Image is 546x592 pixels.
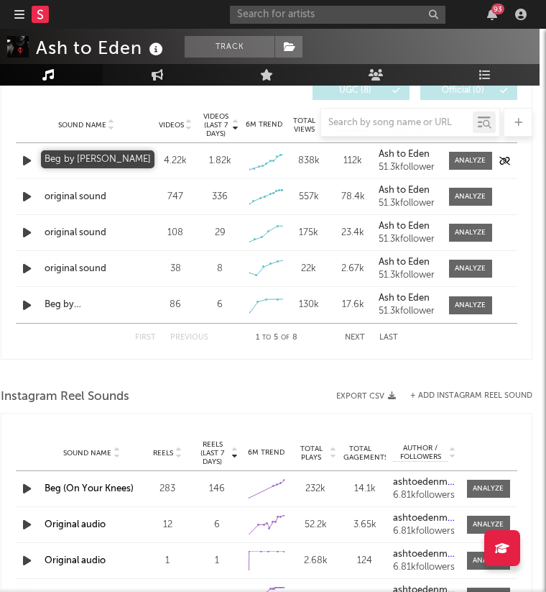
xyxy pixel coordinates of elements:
a: ashtoedenmusic [393,478,456,488]
div: 86 [157,298,194,312]
div: 93 [491,4,504,14]
strong: ashtoedenmusic [393,550,465,559]
strong: ashtoedenmusic [393,478,465,487]
div: 124 [343,554,386,568]
span: Total Engagements [333,445,388,462]
a: Original audio [45,520,106,529]
button: Next [345,334,365,342]
span: Official ( 0 ) [430,86,496,95]
button: Previous [170,334,208,342]
div: 336 [212,190,228,204]
a: ashtoedenmusic [393,550,456,560]
strong: Ash to Eden [379,293,430,303]
span: Reels (last 7 days) [196,440,230,466]
a: Ash to Eden [379,186,435,196]
span: UGC ( 8 ) [322,86,388,95]
a: original sound [45,226,128,240]
div: 8 [217,262,223,276]
div: 78.4k [335,190,372,204]
div: 52.2k [295,518,337,532]
span: Author / Followers [393,444,448,462]
div: 112k [335,154,372,168]
div: Ash to Eden [36,36,167,60]
div: 4.22k [157,154,194,168]
span: Instagram Reel Sounds [1,388,129,406]
div: 51.3k followers [379,270,435,281]
a: original sound [45,262,128,276]
div: 22k [290,262,328,276]
div: 12 [147,518,189,532]
div: 175k [290,226,328,240]
a: Beg (On Your Knees) [45,484,134,493]
div: 232k [295,482,337,496]
div: 557k [290,190,328,204]
span: of [281,334,290,341]
strong: Ash to Eden [379,258,430,267]
div: 6.81k followers [393,563,456,573]
div: 6M Trend [245,447,287,458]
button: First [135,334,156,342]
div: 108 [157,226,194,240]
div: 130k [290,298,328,312]
div: 14.1k [343,482,386,496]
a: Ash to Eden [379,293,435,304]
div: 6.81k followers [393,491,456,501]
button: Official(0) [420,81,517,100]
div: 29 [215,226,226,240]
div: 146 [196,482,239,496]
div: 2.67k [335,262,372,276]
button: Last [379,334,398,342]
a: Original audio [45,556,106,565]
div: + Add Instagram Reel Sound [396,392,532,400]
div: 838k [290,154,328,168]
span: Sound Name [63,449,111,457]
div: 283 [147,482,189,496]
div: 1 [196,554,239,568]
div: 6 [196,518,239,532]
div: 51.3k followers [379,199,435,209]
button: + Add Instagram Reel Sound [410,392,532,400]
div: 1 [147,554,189,568]
a: Ash to Eden [379,150,435,160]
span: to [262,334,271,341]
a: original sound [45,190,128,204]
div: 38 [157,262,194,276]
strong: Ash to Eden [379,150,430,159]
div: 3.65k [343,518,386,532]
div: 747 [157,190,194,204]
div: 51.3k followers [379,234,435,245]
input: Search for artists [230,6,445,24]
a: Beg by [PERSON_NAME] [45,154,128,168]
button: Export CSV [336,392,396,401]
div: 23.4k [335,226,372,240]
span: Total Plays [295,445,328,462]
strong: Ash to Eden [379,186,430,195]
a: Ash to Eden [379,258,435,268]
div: 2.68k [295,554,337,568]
span: Reels [153,449,173,457]
div: 6 [217,298,223,312]
div: 17.6k [335,298,372,312]
strong: Ash to Eden [379,222,430,231]
div: 1.82k [209,154,231,168]
button: Track [185,36,274,58]
div: 51.3k followers [379,163,435,173]
a: ashtoedenmusic [393,514,456,524]
div: 6.81k followers [393,527,456,537]
a: Ash to Eden [379,222,435,232]
strong: ashtoedenmusic [393,514,465,523]
input: Search by song name or URL [321,117,473,129]
button: 93 [487,9,497,20]
button: UGC(8) [313,81,409,100]
div: 1 5 8 [237,329,316,347]
a: Beg by [PERSON_NAME] to Eden [45,298,128,312]
div: 51.3k followers [379,306,435,317]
